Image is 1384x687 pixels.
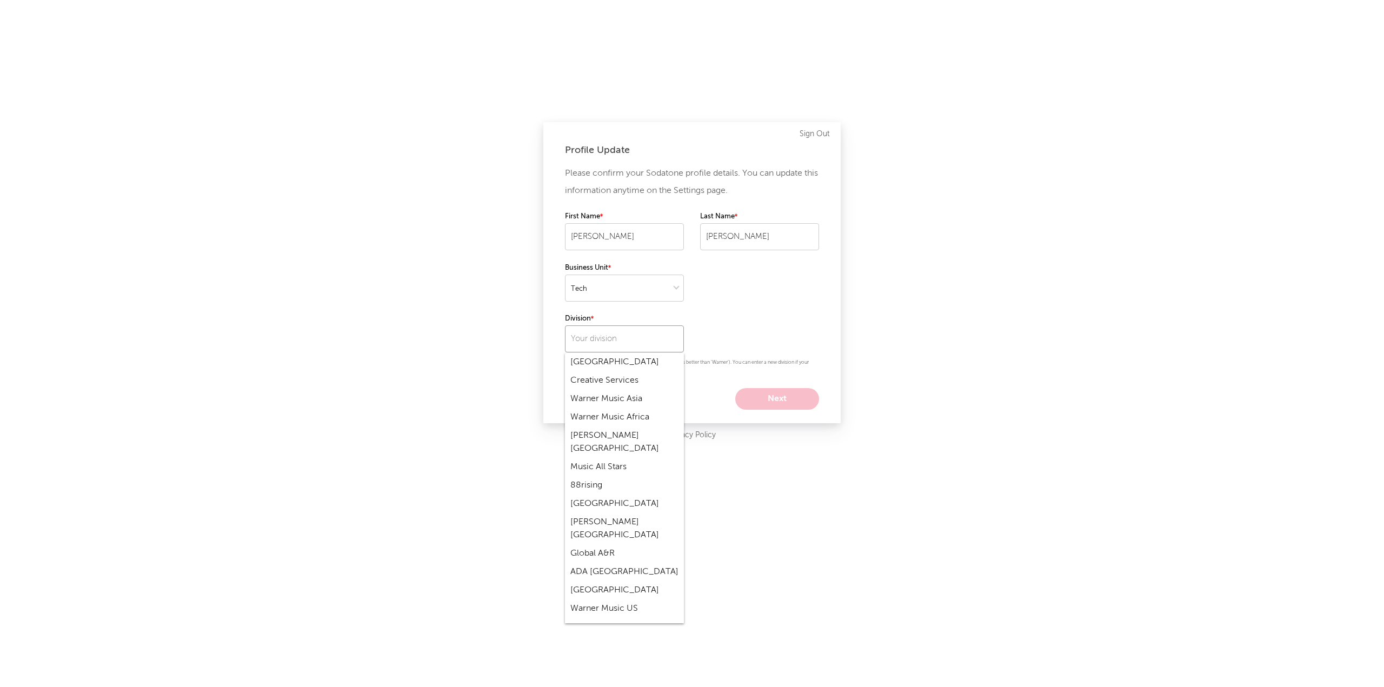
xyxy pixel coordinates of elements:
[565,476,684,495] div: 88rising
[669,429,716,442] a: Privacy Policy
[700,210,819,223] label: Last Name
[565,563,684,581] div: ADA [GEOGRAPHIC_DATA]
[565,544,684,563] div: Global A&R
[565,262,684,275] label: Business Unit
[565,144,819,157] div: Profile Update
[565,353,684,371] div: [GEOGRAPHIC_DATA]
[565,495,684,513] div: [GEOGRAPHIC_DATA]
[565,358,819,377] p: Please be as specific as possible (e.g. 'Warner Mexico' is better than 'Warner'). You can enter a...
[565,371,684,390] div: Creative Services
[735,388,819,410] button: Next
[700,223,819,250] input: Your last name
[565,581,684,599] div: [GEOGRAPHIC_DATA]
[565,390,684,408] div: Warner Music Asia
[565,513,684,544] div: [PERSON_NAME] [GEOGRAPHIC_DATA]
[565,165,819,199] p: Please confirm your Sodatone profile details. You can update this information anytime on the Sett...
[565,426,684,458] div: [PERSON_NAME] [GEOGRAPHIC_DATA]
[565,408,684,426] div: Warner Music Africa
[565,312,684,325] label: Division
[565,458,684,476] div: Music All Stars
[565,618,684,636] div: [GEOGRAPHIC_DATA]
[565,223,684,250] input: Your first name
[800,128,830,141] a: Sign Out
[565,599,684,618] div: Warner Music US
[565,210,684,223] label: First Name
[565,325,684,352] input: Your division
